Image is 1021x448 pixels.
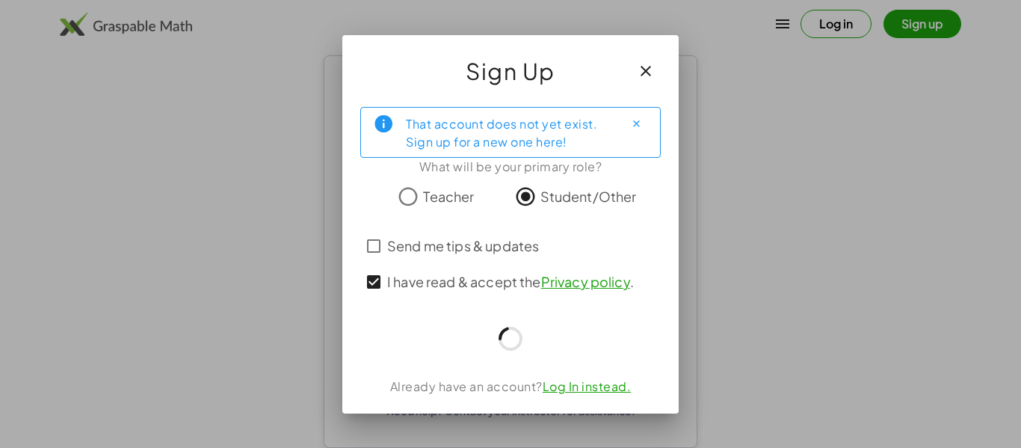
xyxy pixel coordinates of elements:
a: Privacy policy [541,273,630,290]
span: I have read & accept the . [387,271,634,292]
div: Already have an account? [360,378,661,396]
span: Student/Other [540,186,637,206]
a: Log In instead. [543,378,632,394]
button: Close [624,112,648,136]
div: What will be your primary role? [360,158,661,176]
div: That account does not yet exist. Sign up for a new one here! [406,114,612,151]
span: Teacher [423,186,474,206]
span: Send me tips & updates [387,236,539,256]
span: Sign Up [466,53,555,89]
